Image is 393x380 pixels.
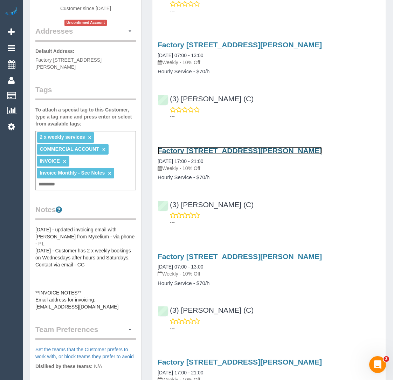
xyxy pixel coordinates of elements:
p: --- [170,7,380,14]
a: (3) [PERSON_NAME] (C) [158,201,254,209]
a: [DATE] 17:00 - 21:00 [158,158,203,164]
p: Weekly - 10% Off [158,59,380,66]
iframe: Intercom live chat [369,356,386,373]
a: [DATE] 17:00 - 21:00 [158,370,203,375]
h4: Hourly Service - $70/h [158,175,380,181]
a: (3) [PERSON_NAME] (C) [158,306,254,314]
label: Disliked by these teams: [35,363,92,370]
a: [DATE] 07:00 - 13:00 [158,53,203,58]
legend: Team Preferences [35,324,136,340]
a: × [102,147,105,152]
span: N/A [94,364,102,369]
a: Set the teams that the Customer prefers to work with, or block teams they prefer to avoid [35,347,134,359]
legend: Notes [35,204,136,220]
span: 2 x weekly services [40,134,85,140]
p: Weekly - 10% Off [158,270,380,277]
img: Automaid Logo [4,7,18,17]
a: [DATE] 07:00 - 13:00 [158,264,203,270]
h4: Hourly Service - $70/h [158,280,380,286]
a: Factory [STREET_ADDRESS][PERSON_NAME] [158,252,322,260]
a: Factory [STREET_ADDRESS][PERSON_NAME] [158,147,322,155]
legend: Tags [35,84,136,100]
span: Customer since [DATE] [60,6,111,11]
span: COMMERCIAL ACCOUNT [40,146,99,152]
p: --- [170,325,380,332]
a: × [88,135,91,141]
label: Default Address: [35,48,75,55]
span: Factory [STREET_ADDRESS][PERSON_NAME] [35,57,102,70]
p: Weekly - 10% Off [158,165,380,172]
label: To attach a special tag to this Customer, type a tag name and press enter or select from availabl... [35,106,136,127]
pre: [DATE] - updated invoicing email with [PERSON_NAME] from Mycelium - via phone - PL [DATE] - Custo... [35,226,136,310]
p: --- [170,219,380,226]
span: Invoice Monthly - See Notes [40,170,105,176]
a: (3) [PERSON_NAME] (C) [158,95,254,103]
a: × [63,158,66,164]
span: 3 [384,356,389,362]
a: Factory [STREET_ADDRESS][PERSON_NAME] [158,358,322,366]
h4: Hourly Service - $70/h [158,69,380,75]
p: --- [170,113,380,120]
a: Factory [STREET_ADDRESS][PERSON_NAME] [158,41,322,49]
a: × [108,170,111,176]
span: INVOICE [40,158,60,164]
span: Unconfirmed Account [64,20,107,26]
